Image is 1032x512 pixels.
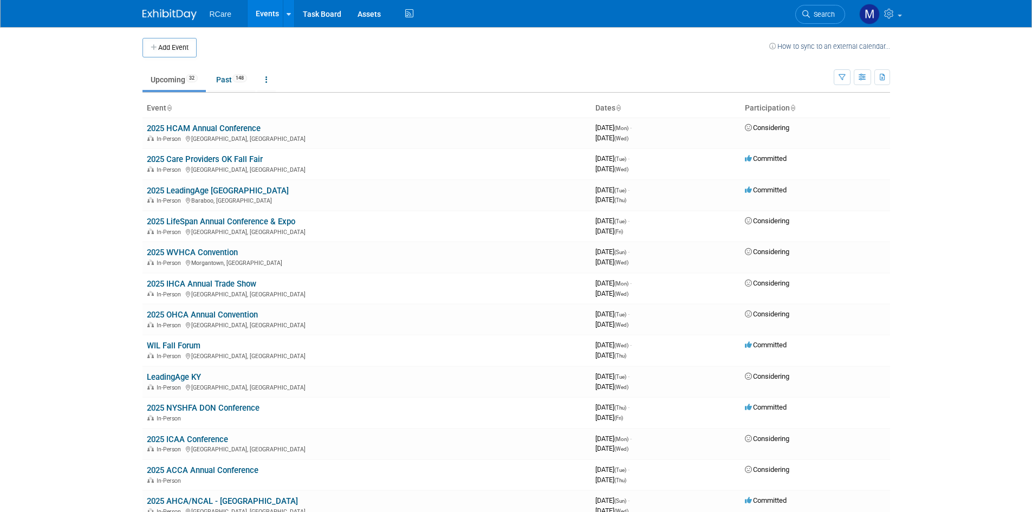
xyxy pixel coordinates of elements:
span: - [630,279,632,287]
span: - [628,372,629,380]
span: [DATE] [595,372,629,380]
span: (Tue) [614,187,626,193]
a: 2025 HCAM Annual Conference [147,124,261,133]
img: In-Person Event [147,260,154,265]
span: In-Person [157,229,184,236]
span: [DATE] [595,196,626,204]
span: (Wed) [614,135,628,141]
span: [DATE] [595,124,632,132]
a: 2025 NYSHFA DON Conference [147,403,259,413]
span: In-Person [157,166,184,173]
a: Sort by Event Name [166,103,172,112]
a: 2025 OHCA Annual Convention [147,310,258,320]
span: [DATE] [595,496,629,504]
span: Committed [745,403,787,411]
img: In-Person Event [147,291,154,296]
span: - [628,310,629,318]
span: (Wed) [614,322,628,328]
div: Baraboo, [GEOGRAPHIC_DATA] [147,196,587,204]
span: [DATE] [595,154,629,163]
span: [DATE] [595,289,628,297]
img: Mila Vasquez [859,4,880,24]
img: In-Person Event [147,135,154,141]
span: [DATE] [595,465,629,474]
span: In-Person [157,135,184,142]
span: (Tue) [614,156,626,162]
span: [DATE] [595,279,632,287]
img: ExhibitDay [142,9,197,20]
span: - [628,248,629,256]
button: Add Event [142,38,197,57]
span: Considering [745,279,789,287]
a: 2025 ACCA Annual Conference [147,465,258,475]
span: [DATE] [595,258,628,266]
a: 2025 WVHCA Convention [147,248,238,257]
span: [DATE] [595,383,628,391]
span: Considering [745,217,789,225]
span: - [628,154,629,163]
div: [GEOGRAPHIC_DATA], [GEOGRAPHIC_DATA] [147,134,587,142]
span: [DATE] [595,227,623,235]
span: In-Person [157,260,184,267]
span: RCare [210,10,231,18]
div: [GEOGRAPHIC_DATA], [GEOGRAPHIC_DATA] [147,351,587,360]
span: (Wed) [614,291,628,297]
span: [DATE] [595,351,626,359]
span: (Thu) [614,405,626,411]
a: Past148 [208,69,255,90]
span: 148 [232,74,247,82]
a: Sort by Start Date [615,103,621,112]
span: (Thu) [614,477,626,483]
span: In-Person [157,291,184,298]
span: - [628,496,629,504]
span: In-Person [157,477,184,484]
a: 2025 AHCA/NCAL - [GEOGRAPHIC_DATA] [147,496,298,506]
th: Participation [741,99,890,118]
a: Sort by Participation Type [790,103,795,112]
span: Committed [745,154,787,163]
a: 2025 LeadingAge [GEOGRAPHIC_DATA] [147,186,289,196]
span: (Fri) [614,229,623,235]
img: In-Person Event [147,166,154,172]
span: [DATE] [595,341,632,349]
a: 2025 ICAA Conference [147,435,228,444]
img: In-Person Event [147,229,154,234]
div: [GEOGRAPHIC_DATA], [GEOGRAPHIC_DATA] [147,320,587,329]
span: (Tue) [614,312,626,317]
div: [GEOGRAPHIC_DATA], [GEOGRAPHIC_DATA] [147,289,587,298]
span: - [628,186,629,194]
span: (Wed) [614,446,628,452]
div: [GEOGRAPHIC_DATA], [GEOGRAPHIC_DATA] [147,383,587,391]
span: (Fri) [614,415,623,421]
span: Committed [745,341,787,349]
img: In-Person Event [147,353,154,358]
th: Dates [591,99,741,118]
a: How to sync to an external calendar... [769,42,890,50]
span: (Wed) [614,166,628,172]
span: (Wed) [614,342,628,348]
span: In-Person [157,197,184,204]
img: In-Person Event [147,415,154,420]
span: [DATE] [595,310,629,318]
a: 2025 IHCA Annual Trade Show [147,279,256,289]
span: 32 [186,74,198,82]
span: Considering [745,248,789,256]
span: (Tue) [614,374,626,380]
span: Committed [745,186,787,194]
span: - [628,217,629,225]
div: Morgantown, [GEOGRAPHIC_DATA] [147,258,587,267]
span: - [630,124,632,132]
div: [GEOGRAPHIC_DATA], [GEOGRAPHIC_DATA] [147,444,587,453]
a: 2025 LifeSpan Annual Conference & Expo [147,217,295,226]
span: (Tue) [614,467,626,473]
span: Considering [745,124,789,132]
span: Considering [745,310,789,318]
img: In-Person Event [147,384,154,390]
span: (Thu) [614,197,626,203]
a: Search [795,5,845,24]
div: [GEOGRAPHIC_DATA], [GEOGRAPHIC_DATA] [147,165,587,173]
span: (Thu) [614,353,626,359]
a: 2025 Care Providers OK Fall Fair [147,154,263,164]
span: (Mon) [614,436,628,442]
span: (Mon) [614,281,628,287]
